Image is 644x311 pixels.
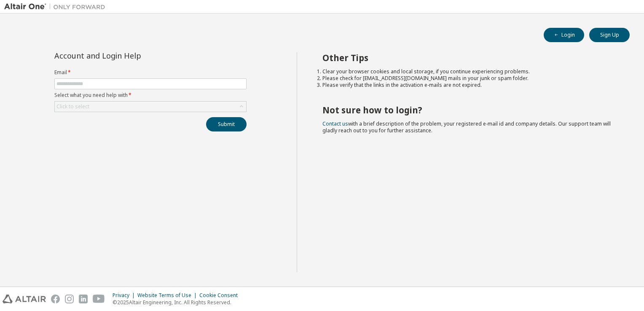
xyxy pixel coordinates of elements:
h2: Other Tips [322,52,615,63]
button: Sign Up [589,28,630,42]
img: altair_logo.svg [3,295,46,303]
span: with a brief description of the problem, your registered e-mail id and company details. Our suppo... [322,120,611,134]
button: Login [544,28,584,42]
img: facebook.svg [51,295,60,303]
div: Privacy [113,292,137,299]
label: Select what you need help with [54,92,247,99]
img: instagram.svg [65,295,74,303]
p: © 2025 Altair Engineering, Inc. All Rights Reserved. [113,299,243,306]
li: Please check for [EMAIL_ADDRESS][DOMAIN_NAME] mails in your junk or spam folder. [322,75,615,82]
img: linkedin.svg [79,295,88,303]
a: Contact us [322,120,348,127]
label: Email [54,69,247,76]
li: Clear your browser cookies and local storage, if you continue experiencing problems. [322,68,615,75]
h2: Not sure how to login? [322,105,615,115]
div: Account and Login Help [54,52,208,59]
div: Website Terms of Use [137,292,199,299]
img: Altair One [4,3,110,11]
img: youtube.svg [93,295,105,303]
div: Click to select [55,102,246,112]
button: Submit [206,117,247,131]
div: Click to select [56,103,89,110]
li: Please verify that the links in the activation e-mails are not expired. [322,82,615,88]
div: Cookie Consent [199,292,243,299]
